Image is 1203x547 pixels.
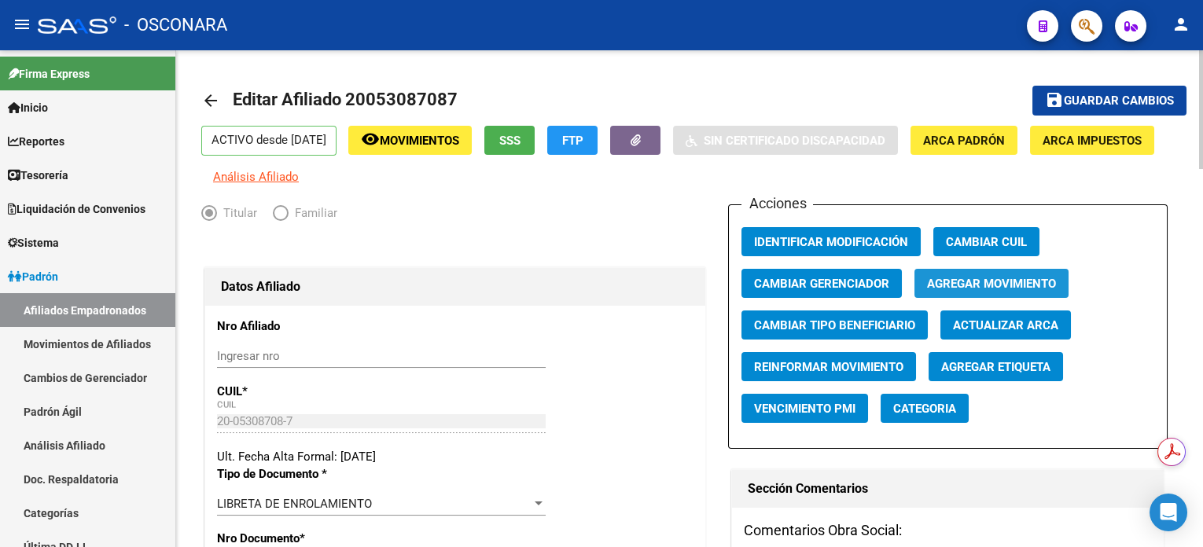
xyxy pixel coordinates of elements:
span: Padrón [8,268,58,285]
mat-icon: save [1045,90,1064,109]
button: Identificar Modificación [741,227,921,256]
button: ARCA Impuestos [1030,126,1154,155]
mat-icon: person [1172,15,1190,34]
span: Sin Certificado Discapacidad [704,134,885,148]
p: ACTIVO desde [DATE] [201,126,337,156]
span: Actualizar ARCA [953,318,1058,332]
button: SSS [484,126,535,155]
h3: Comentarios Obra Social: [744,519,1152,541]
span: FTP [562,134,583,148]
span: Agregar Etiqueta [941,360,1050,374]
div: Open Intercom Messenger [1150,494,1187,531]
button: Actualizar ARCA [940,310,1071,340]
mat-icon: remove_red_eye [361,130,380,149]
button: Agregar Movimiento [914,269,1069,298]
span: Análisis Afiliado [213,170,299,184]
p: Nro Afiliado [217,318,360,335]
span: Titular [217,204,257,222]
span: Agregar Movimiento [927,277,1056,291]
h1: Sección Comentarios [748,476,1148,501]
h3: Acciones [741,193,812,215]
span: Sistema [8,234,59,251]
div: Ult. Fecha Alta Formal: [DATE] [217,448,693,465]
p: Tipo de Documento * [217,465,360,483]
button: Reinformar Movimiento [741,352,916,381]
span: Guardar cambios [1064,94,1174,108]
span: Movimientos [380,134,459,148]
span: Editar Afiliado 20053087087 [233,90,458,109]
span: Cambiar CUIL [946,235,1027,249]
button: Cambiar Tipo Beneficiario [741,310,928,340]
button: Categoria [881,394,969,423]
span: Reportes [8,133,64,150]
span: Tesorería [8,167,68,184]
span: Identificar Modificación [754,235,908,249]
button: Movimientos [348,126,472,155]
button: Vencimiento PMI [741,394,868,423]
button: ARCA Padrón [911,126,1017,155]
span: - OSCONARA [124,8,227,42]
button: Agregar Etiqueta [929,352,1063,381]
span: ARCA Impuestos [1043,134,1142,148]
button: Guardar cambios [1032,86,1186,115]
mat-icon: arrow_back [201,91,220,110]
button: Cambiar CUIL [933,227,1039,256]
span: Liquidación de Convenios [8,200,145,218]
span: Reinformar Movimiento [754,360,903,374]
span: SSS [499,134,521,148]
button: FTP [547,126,598,155]
span: Firma Express [8,65,90,83]
span: LIBRETA DE ENROLAMIENTO [217,497,372,511]
span: Cambiar Gerenciador [754,277,889,291]
span: Categoria [893,402,956,416]
button: Cambiar Gerenciador [741,269,902,298]
h1: Datos Afiliado [221,274,690,299]
span: Inicio [8,99,48,116]
p: Nro Documento [217,530,360,547]
span: ARCA Padrón [923,134,1005,148]
span: Vencimiento PMI [754,402,855,416]
mat-icon: menu [13,15,31,34]
span: Cambiar Tipo Beneficiario [754,318,915,332]
mat-radio-group: Elija una opción [201,209,353,223]
span: Familiar [289,204,337,222]
p: CUIL [217,383,360,400]
button: Sin Certificado Discapacidad [673,126,898,155]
